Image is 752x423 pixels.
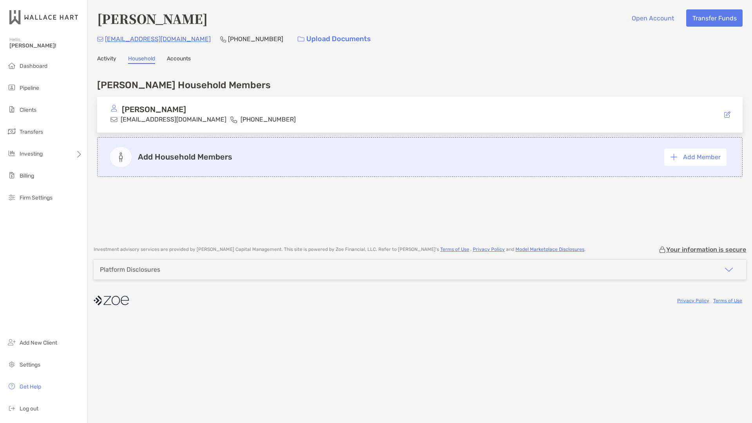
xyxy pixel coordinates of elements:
[20,339,57,346] span: Add New Client
[105,34,211,44] p: [EMAIL_ADDRESS][DOMAIN_NAME]
[7,359,16,369] img: settings icon
[128,55,155,64] a: Household
[671,154,677,160] img: button icon
[724,265,734,274] img: icon arrow
[625,9,680,27] button: Open Account
[686,9,743,27] button: Transfer Funds
[20,194,52,201] span: Firm Settings
[228,34,283,44] p: [PHONE_NUMBER]
[666,246,746,253] p: Your information is secure
[515,247,584,252] a: Model Marketplace Disclosures
[7,381,16,391] img: get-help icon
[230,116,237,123] img: phone icon
[20,172,34,179] span: Billing
[20,405,38,412] span: Log out
[220,36,226,42] img: Phone Icon
[167,55,191,64] a: Accounts
[138,152,232,162] p: Add Household Members
[7,105,16,114] img: clients icon
[7,127,16,136] img: transfers icon
[20,85,39,91] span: Pipeline
[7,83,16,92] img: pipeline icon
[110,116,117,123] img: email icon
[97,55,116,64] a: Activity
[240,114,296,124] p: [PHONE_NUMBER]
[97,37,103,42] img: Email Icon
[677,298,709,303] a: Privacy Policy
[7,61,16,70] img: dashboard icon
[7,338,16,347] img: add_new_client icon
[7,149,16,158] img: investing icon
[7,171,16,180] img: billing icon
[664,149,727,166] button: Add Member
[20,361,40,368] span: Settings
[9,3,78,31] img: Zoe Logo
[20,107,36,113] span: Clients
[298,36,304,42] img: button icon
[110,105,117,112] img: avatar icon
[20,129,43,135] span: Transfers
[7,192,16,202] img: firm-settings icon
[9,42,83,49] span: [PERSON_NAME]!
[20,151,43,157] span: Investing
[97,80,271,91] h4: [PERSON_NAME] Household Members
[440,247,469,252] a: Terms of Use
[473,247,505,252] a: Privacy Policy
[94,292,129,309] img: company logo
[7,403,16,413] img: logout icon
[713,298,742,303] a: Terms of Use
[94,247,586,252] p: Investment advisory services are provided by [PERSON_NAME] Capital Management . This site is powe...
[100,266,160,273] div: Platform Disclosures
[293,31,376,47] a: Upload Documents
[20,383,41,390] span: Get Help
[110,147,132,167] img: add member icon
[122,105,186,114] p: [PERSON_NAME]
[20,63,47,69] span: Dashboard
[121,114,226,124] p: [EMAIL_ADDRESS][DOMAIN_NAME]
[97,9,208,27] h4: [PERSON_NAME]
